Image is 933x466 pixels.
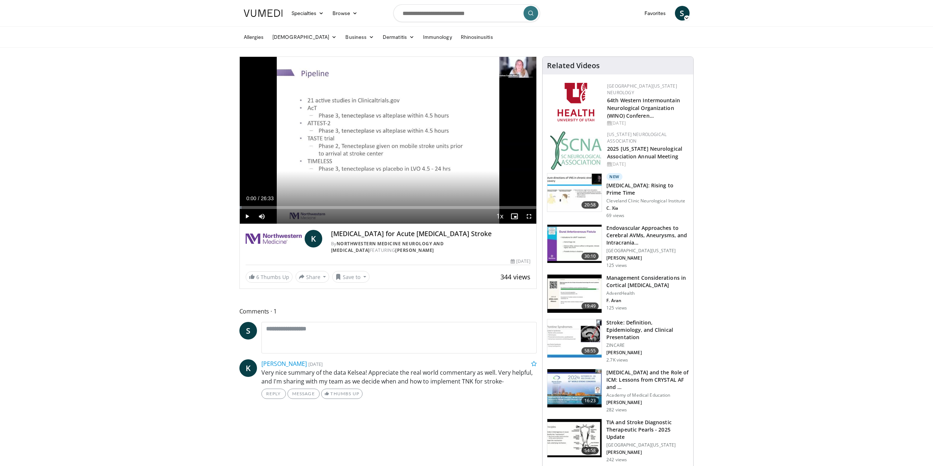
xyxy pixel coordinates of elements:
[261,389,286,399] a: Reply
[547,419,689,463] a: 54:58 TIA and Stroke Diagnostic Therapeutic Pearls - 2025 Update [GEOGRAPHIC_DATA][US_STATE] [PER...
[606,182,689,197] h3: [MEDICAL_DATA]: Rising to Prime Time
[607,83,677,96] a: [GEOGRAPHIC_DATA][US_STATE] Neurology
[395,247,434,253] a: [PERSON_NAME]
[606,450,689,455] p: [PERSON_NAME]
[581,253,599,260] span: 30:10
[606,357,628,363] p: 2.7K views
[287,389,320,399] a: Message
[341,30,378,44] a: Business
[321,389,363,399] a: Thumbs Up
[606,419,689,441] h3: TIA and Stroke Diagnostic Therapeutic Pearls - 2025 Update
[607,120,687,126] div: [DATE]
[606,205,689,211] p: C. Xia
[606,248,689,254] p: [GEOGRAPHIC_DATA][US_STATE]
[419,30,456,44] a: Immunology
[246,271,293,283] a: 6 Thumbs Up
[305,230,322,247] a: K
[606,224,689,246] h3: Endovascular Approaches to Cerebral AVMs, Aneurysms, and Intracrania…
[547,224,689,268] a: 30:10 Endovascular Approaches to Cerebral AVMs, Aneurysms, and Intracrania… [GEOGRAPHIC_DATA][US_...
[606,342,689,348] p: ZINCARE
[295,271,330,283] button: Share
[606,442,689,448] p: [GEOGRAPHIC_DATA][US_STATE]
[378,30,419,44] a: Dermatitis
[511,258,530,265] div: [DATE]
[240,57,537,224] video-js: Video Player
[607,145,682,160] a: 2025 [US_STATE] Neurological Association Annual Meeting
[581,302,599,310] span: 19:49
[606,213,624,219] p: 69 views
[606,274,689,289] h3: Management Considerations in Cortical [MEDICAL_DATA]
[606,407,627,413] p: 282 views
[547,173,602,212] img: f1d696cd-2275-40a1-93b3-437403182b66.150x105_q85_crop-smart_upscale.jpg
[547,173,689,219] a: 20:58 New [MEDICAL_DATA]: Rising to Prime Time Cleveland Clinic Neurological Institute C. Xia 69 ...
[581,447,599,454] span: 54:58
[606,392,689,398] p: Academy of Medical Education
[331,230,530,238] h4: [MEDICAL_DATA] for Acute [MEDICAL_DATA] Stroke
[547,419,602,457] img: fc3f58e6-7118-461f-a231-bfbedffd6908.150x105_q85_crop-smart_upscale.jpg
[328,6,362,21] a: Browse
[550,131,602,170] img: b123db18-9392-45ae-ad1d-42c3758a27aa.jpg.150x105_q85_autocrop_double_scale_upscale_version-0.2.jpg
[607,97,680,119] a: 64th Western Intermountain Neurological Organization (WINO) Conferen…
[547,274,689,313] a: 19:49 Management Considerations in Cortical [MEDICAL_DATA] AdventHealth F. Aran 125 views
[547,319,602,357] img: 26d5732c-95f1-4678-895e-01ffe56ce748.150x105_q85_crop-smart_upscale.jpg
[332,271,370,283] button: Save to
[606,263,627,268] p: 125 views
[456,30,497,44] a: Rhinosinusitis
[581,397,599,404] span: 16:23
[547,369,689,413] a: 16:23 [MEDICAL_DATA] and the Role of ICM: Lessons from CRYSTAL AF and … Academy of Medical Educat...
[581,201,599,209] span: 20:58
[606,400,689,406] p: [PERSON_NAME]
[287,6,328,21] a: Specialties
[675,6,690,21] a: S
[558,83,594,121] img: f6362829-b0a3-407d-a044-59546adfd345.png.150x105_q85_autocrop_double_scale_upscale_version-0.2.png
[606,457,627,463] p: 242 views
[331,241,444,253] a: Northwestern Medicine Neurology and [MEDICAL_DATA]
[393,4,540,22] input: Search topics, interventions
[261,368,537,386] p: Very nice summary of the data Kelsea! Appreciate the real world commentary as well. Very helpful,...
[239,322,257,340] a: S
[522,209,536,224] button: Fullscreen
[607,161,687,168] div: [DATE]
[246,195,256,201] span: 0:00
[640,6,671,21] a: Favorites
[606,350,689,356] p: [PERSON_NAME]
[606,173,622,180] p: New
[261,195,273,201] span: 26:33
[607,131,666,144] a: [US_STATE] Neurological Association
[581,347,599,355] span: 58:55
[492,209,507,224] button: Playback Rate
[254,209,269,224] button: Mute
[240,206,537,209] div: Progress Bar
[256,274,259,280] span: 6
[239,30,268,44] a: Allergies
[308,361,323,367] small: [DATE]
[239,359,257,377] a: K
[547,369,602,407] img: 64538175-078f-408f-93bb-01b902d7e9f3.150x105_q85_crop-smart_upscale.jpg
[606,369,689,391] h3: [MEDICAL_DATA] and the Role of ICM: Lessons from CRYSTAL AF and …
[244,10,283,17] img: VuMedi Logo
[547,319,689,363] a: 58:55 Stroke: Definition, Epidemiology, and Clinical Presentation ZINCARE [PERSON_NAME] 2.7K views
[606,305,627,311] p: 125 views
[240,209,254,224] button: Play
[261,360,307,368] a: [PERSON_NAME]
[606,198,689,204] p: Cleveland Clinic Neurological Institute
[500,272,530,281] span: 344 views
[547,61,600,70] h4: Related Videos
[246,230,302,247] img: Northwestern Medicine Neurology and Neurosurgery
[606,298,689,304] p: F. Aran
[239,307,537,316] span: Comments 1
[606,290,689,296] p: AdventHealth
[547,275,602,313] img: 43dcbb99-5764-4f51-bf18-3e9fe8b1d216.150x105_q85_crop-smart_upscale.jpg
[507,209,522,224] button: Enable picture-in-picture mode
[268,30,341,44] a: [DEMOGRAPHIC_DATA]
[331,241,530,254] div: By FEATURING
[606,255,689,261] p: [PERSON_NAME]
[258,195,260,201] span: /
[606,319,689,341] h3: Stroke: Definition, Epidemiology, and Clinical Presentation
[547,225,602,263] img: 6167d7e7-641b-44fc-89de-ec99ed7447bb.150x105_q85_crop-smart_upscale.jpg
